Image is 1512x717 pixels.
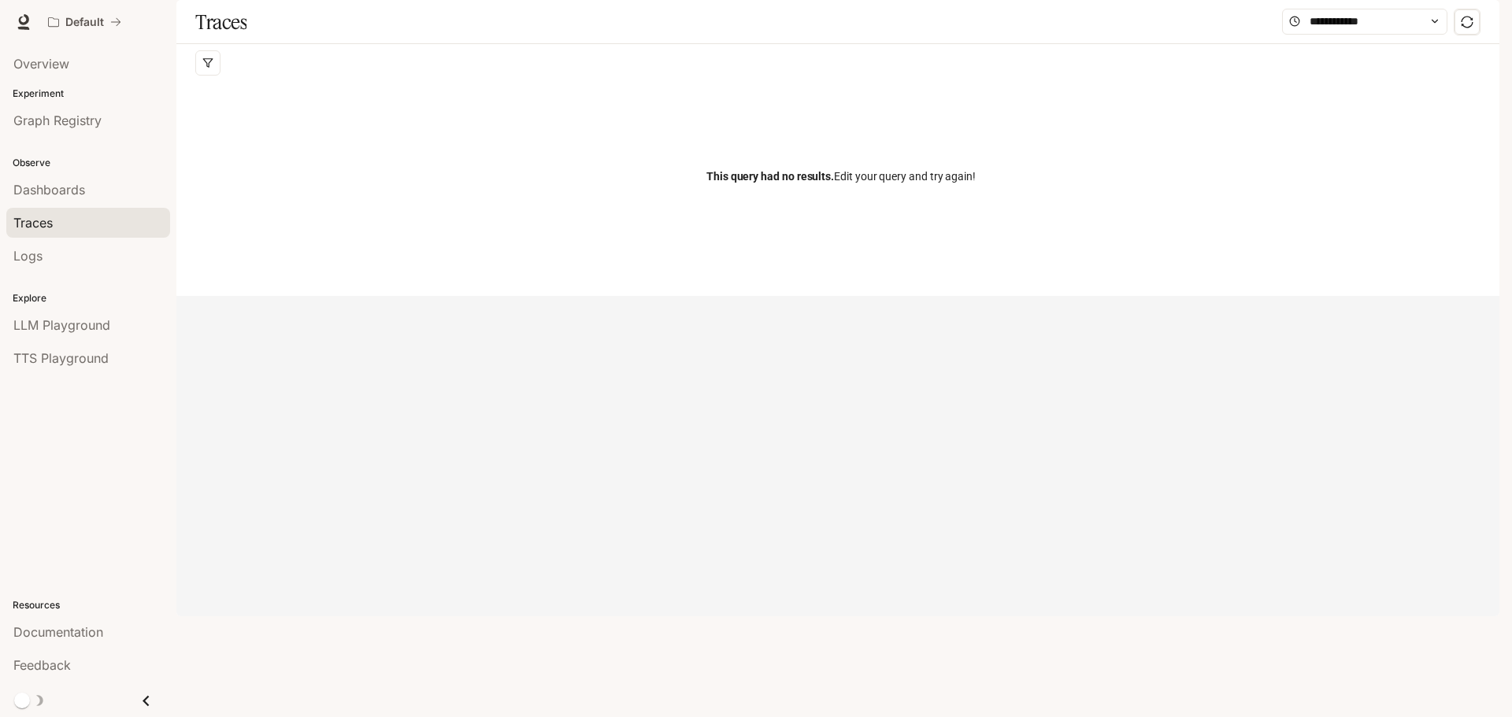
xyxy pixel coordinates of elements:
[65,16,104,29] p: Default
[41,6,128,38] button: All workspaces
[706,170,834,183] span: This query had no results.
[1461,16,1473,28] span: sync
[195,6,246,38] h1: Traces
[706,168,976,185] span: Edit your query and try again!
